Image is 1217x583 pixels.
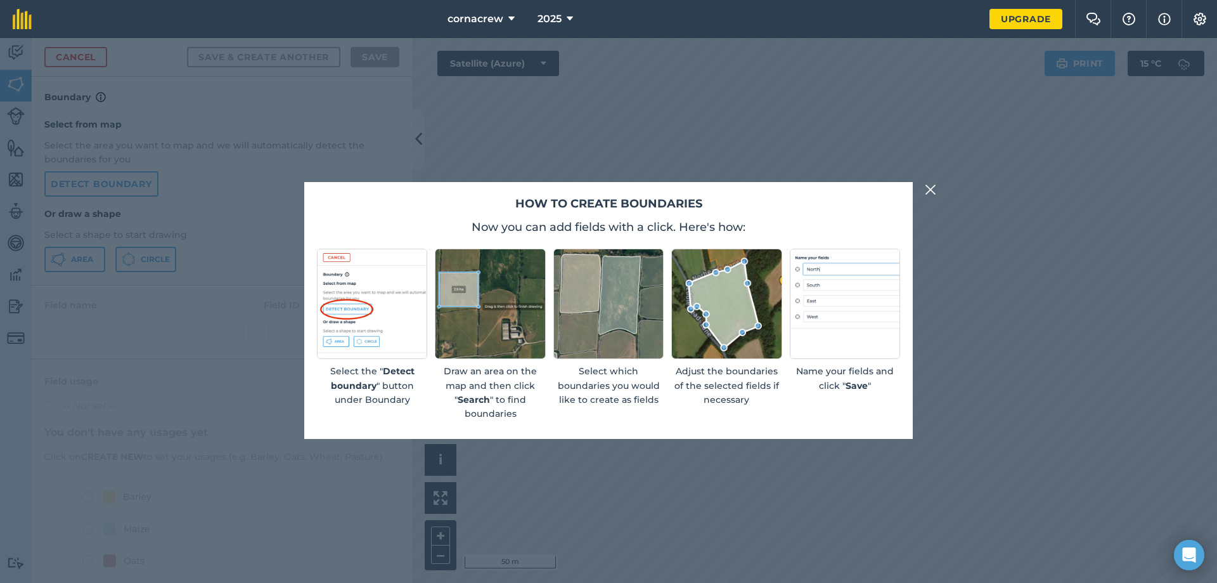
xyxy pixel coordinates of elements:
strong: Search [458,394,490,405]
img: svg+xml;base64,PHN2ZyB4bWxucz0iaHR0cDovL3d3dy53My5vcmcvMjAwMC9zdmciIHdpZHRoPSIxNyIgaGVpZ2h0PSIxNy... [1158,11,1171,27]
img: Screenshot of selected fields [553,249,664,359]
strong: Save [846,380,868,391]
img: A cog icon [1192,13,1207,25]
p: Select which boundaries you would like to create as fields [553,364,664,407]
img: fieldmargin Logo [13,9,32,29]
img: Screenshot of an editable boundary [671,249,782,359]
img: placeholder [790,249,900,359]
h2: How to create boundaries [317,195,900,213]
img: svg+xml;base64,PHN2ZyB4bWxucz0iaHR0cDovL3d3dy53My5vcmcvMjAwMC9zdmciIHdpZHRoPSIyMiIgaGVpZ2h0PSIzMC... [925,182,936,197]
p: Select the " " button under Boundary [317,364,427,407]
img: Screenshot of detect boundary button [317,249,427,359]
span: 2025 [538,11,562,27]
p: Now you can add fields with a click. Here's how: [317,218,900,236]
span: cornacrew [448,11,503,27]
a: Upgrade [989,9,1062,29]
img: A question mark icon [1121,13,1137,25]
p: Name your fields and click " " [790,364,900,393]
p: Draw an area on the map and then click " " to find boundaries [435,364,545,421]
p: Adjust the boundaries of the selected fields if necessary [671,364,782,407]
strong: Detect boundary [331,365,415,391]
div: Open Intercom Messenger [1174,540,1204,570]
img: Screenshot of an rectangular area drawn on a map [435,249,545,359]
img: Two speech bubbles overlapping with the left bubble in the forefront [1086,13,1101,25]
